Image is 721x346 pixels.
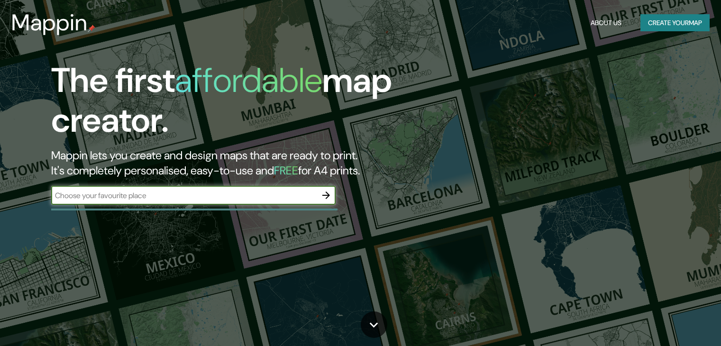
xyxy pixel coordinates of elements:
img: mappin-pin [88,25,95,32]
h3: Mappin [11,9,88,36]
button: Create yourmap [640,14,710,32]
input: Choose your favourite place [51,190,317,201]
h1: The first map creator. [51,61,412,148]
h1: affordable [175,58,322,102]
h2: Mappin lets you create and design maps that are ready to print. It's completely personalised, eas... [51,148,412,178]
h5: FREE [274,163,298,178]
button: About Us [587,14,625,32]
